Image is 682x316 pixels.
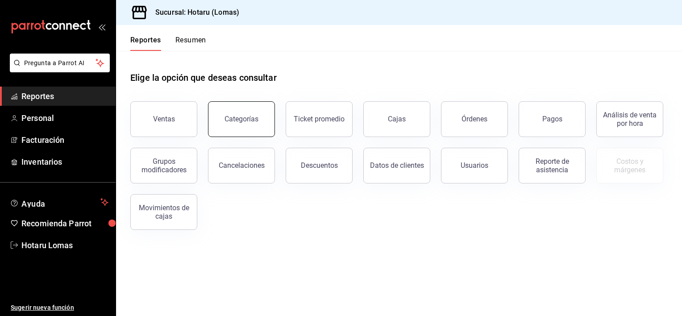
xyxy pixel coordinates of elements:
[462,115,487,123] div: Órdenes
[21,112,108,124] span: Personal
[441,148,508,183] button: Usuarios
[363,148,430,183] button: Datos de clientes
[21,239,108,251] span: Hotaru Lomas
[286,148,353,183] button: Descuentos
[388,114,406,125] div: Cajas
[21,90,108,102] span: Reportes
[519,148,586,183] button: Reporte de asistencia
[21,217,108,229] span: Recomienda Parrot
[130,101,197,137] button: Ventas
[130,194,197,230] button: Movimientos de cajas
[24,58,96,68] span: Pregunta a Parrot AI
[225,115,258,123] div: Categorías
[175,36,206,51] button: Resumen
[208,101,275,137] button: Categorías
[602,111,657,128] div: Análisis de venta por hora
[294,115,345,123] div: Ticket promedio
[596,101,663,137] button: Análisis de venta por hora
[363,101,430,137] a: Cajas
[441,101,508,137] button: Órdenes
[370,161,424,170] div: Datos de clientes
[208,148,275,183] button: Cancelaciones
[524,157,580,174] div: Reporte de asistencia
[130,71,277,84] h1: Elige la opción que deseas consultar
[219,161,265,170] div: Cancelaciones
[301,161,338,170] div: Descuentos
[130,36,161,51] button: Reportes
[21,197,97,208] span: Ayuda
[6,65,110,74] a: Pregunta a Parrot AI
[10,54,110,72] button: Pregunta a Parrot AI
[519,101,586,137] button: Pagos
[98,23,105,30] button: open_drawer_menu
[130,36,206,51] div: navigation tabs
[136,157,191,174] div: Grupos modificadores
[148,7,239,18] h3: Sucursal: Hotaru (Lomas)
[130,148,197,183] button: Grupos modificadores
[461,161,488,170] div: Usuarios
[286,101,353,137] button: Ticket promedio
[542,115,562,123] div: Pagos
[596,148,663,183] button: Contrata inventarios para ver este reporte
[11,303,108,312] span: Sugerir nueva función
[153,115,175,123] div: Ventas
[602,157,657,174] div: Costos y márgenes
[21,134,108,146] span: Facturación
[136,204,191,220] div: Movimientos de cajas
[21,156,108,168] span: Inventarios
